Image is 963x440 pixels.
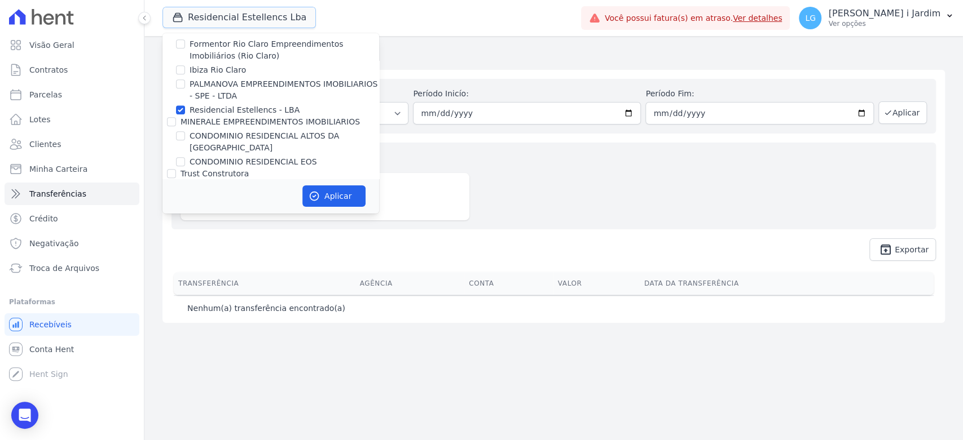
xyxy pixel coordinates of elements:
[413,88,641,100] label: Período Inicío:
[29,64,68,75] span: Contratos
[29,344,74,355] span: Conta Hent
[29,319,72,330] span: Recebíveis
[190,38,379,62] label: Formentor Rio Claro Empreendimentos Imobiliários (Rio Claro)
[5,133,139,155] a: Clientes
[29,89,62,100] span: Parcelas
[187,303,345,314] p: Nenhum(a) transferência encontrado(a)
[5,313,139,336] a: Recebíveis
[162,45,945,65] h2: Transferências
[879,243,892,256] i: unarchive
[5,183,139,205] a: Transferências
[5,207,139,230] a: Crédito
[869,238,936,261] a: unarchive Exportar
[181,117,360,126] label: MINERALE EMPREENDIMENTOS IMOBILIARIOS
[733,14,782,23] a: Ver detalhes
[878,101,927,124] button: Aplicar
[190,156,317,168] label: CONDOMINIO RESIDENCIAL EOS
[29,139,61,150] span: Clientes
[5,83,139,106] a: Parcelas
[302,185,366,207] button: Aplicar
[355,272,464,295] th: Agência
[790,2,963,34] button: LG [PERSON_NAME] i Jardim Ver opções
[5,59,139,81] a: Contratos
[5,257,139,279] a: Troca de Arquivos
[29,39,74,51] span: Visão Geral
[29,213,58,224] span: Crédito
[29,114,51,125] span: Lotes
[29,263,99,274] span: Troca de Arquivos
[190,104,300,116] label: Residencial Estellencs - LBA
[11,402,38,429] div: Open Intercom Messenger
[895,246,929,253] span: Exportar
[828,8,940,19] p: [PERSON_NAME] i Jardim
[805,14,816,22] span: LG
[190,78,379,102] label: PALMANOVA EMPREENDIMENTOS IMOBILIARIOS - SPE - LTDA
[645,88,873,100] label: Período Fim:
[464,272,553,295] th: Conta
[190,64,246,76] label: Ibiza Rio Claro
[5,232,139,255] a: Negativação
[5,158,139,180] a: Minha Carteira
[29,163,87,175] span: Minha Carteira
[553,272,640,295] th: Valor
[181,169,249,178] label: Trust Construtora
[174,272,355,295] th: Transferência
[5,108,139,131] a: Lotes
[5,338,139,361] a: Conta Hent
[29,188,86,199] span: Transferências
[828,19,940,28] p: Ver opções
[190,130,379,154] label: CONDOMINIO RESIDENCIAL ALTOS DA [GEOGRAPHIC_DATA]
[9,295,135,309] div: Plataformas
[162,7,316,28] button: Residencial Estellencs Lba
[5,34,139,56] a: Visão Geral
[605,12,782,24] span: Você possui fatura(s) em atraso.
[640,272,911,295] th: Data da Transferência
[29,238,79,249] span: Negativação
